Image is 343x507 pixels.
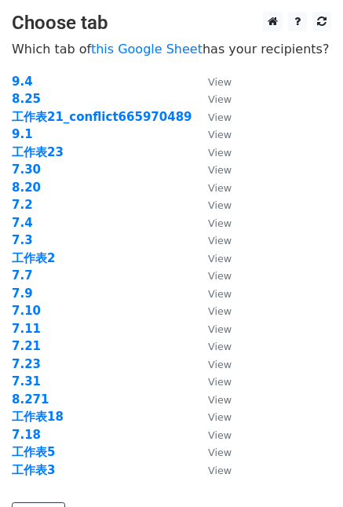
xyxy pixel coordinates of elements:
small: View [208,111,232,123]
small: View [208,129,232,140]
a: 7.23 [12,357,41,371]
a: View [192,428,232,442]
small: View [208,305,232,317]
small: View [208,93,232,105]
small: View [208,465,232,476]
a: 7.2 [12,198,33,212]
a: View [192,145,232,159]
a: 7.11 [12,322,41,336]
a: View [192,357,232,371]
a: View [192,339,232,353]
a: 7.31 [12,374,41,388]
a: View [192,216,232,230]
a: 9.4 [12,75,33,89]
a: 7.18 [12,428,41,442]
small: View [208,429,232,441]
a: View [192,92,232,106]
a: View [192,286,232,301]
a: 工作表2 [12,251,55,265]
small: View [208,253,232,264]
a: View [192,162,232,177]
a: 工作表18 [12,410,64,424]
small: View [208,341,232,352]
h3: Choose tab [12,12,331,35]
small: View [208,411,232,423]
a: 7.4 [12,216,33,230]
small: View [208,447,232,458]
a: View [192,127,232,141]
a: View [192,392,232,407]
a: View [192,110,232,124]
a: 7.30 [12,162,41,177]
a: View [192,75,232,89]
a: 8.271 [12,392,49,407]
p: Which tab of has your recipients? [12,41,331,57]
small: View [208,270,232,282]
a: View [192,251,232,265]
a: View [192,445,232,459]
a: View [192,322,232,336]
a: 工作表21_conflict665970489 [12,110,192,124]
small: View [208,217,232,229]
small: View [208,359,232,370]
a: 工作表3 [12,463,55,477]
small: View [208,164,232,176]
a: 7.21 [12,339,41,353]
small: View [208,376,232,388]
a: View [192,181,232,195]
a: 7.3 [12,233,33,247]
a: 7.10 [12,304,41,318]
a: 工作表5 [12,445,55,459]
a: 工作表23 [12,145,64,159]
small: View [208,76,232,88]
a: this Google Sheet [91,42,203,57]
a: 7.7 [12,268,33,283]
a: View [192,374,232,388]
small: View [208,235,232,246]
a: View [192,304,232,318]
a: View [192,410,232,424]
a: 7.9 [12,286,33,301]
small: View [208,147,232,159]
small: View [208,394,232,406]
small: View [208,288,232,300]
a: View [192,463,232,477]
a: 8.20 [12,181,41,195]
small: View [208,323,232,335]
small: View [208,199,232,211]
a: View [192,268,232,283]
a: 9.1 [12,127,33,141]
a: 8.25 [12,92,41,106]
a: View [192,198,232,212]
a: View [192,233,232,247]
small: View [208,182,232,194]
